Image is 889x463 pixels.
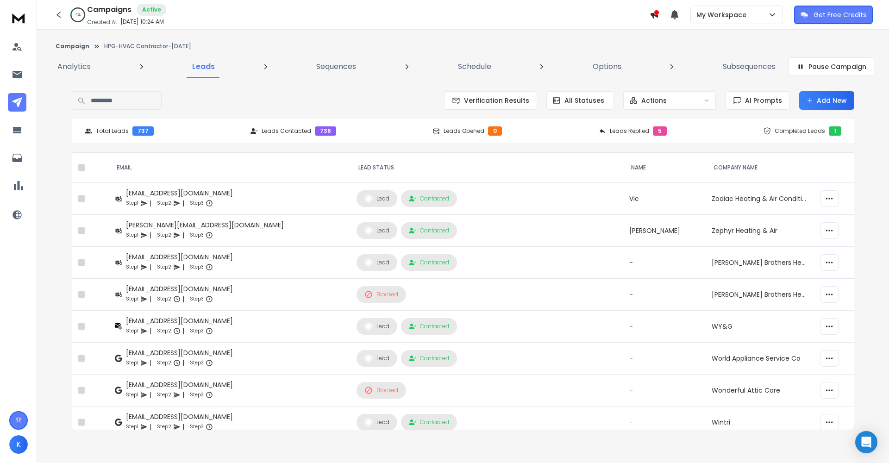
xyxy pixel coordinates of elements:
[157,263,171,272] p: Step 2
[190,294,204,304] p: Step 3
[120,18,164,25] p: [DATE] 10:24 AM
[157,199,171,208] p: Step 2
[488,126,502,136] div: 0
[157,358,171,368] p: Step 2
[624,279,706,311] td: -
[87,4,131,15] h1: Campaigns
[364,386,398,394] div: Blocked
[587,56,627,78] a: Options
[126,231,138,240] p: Step 1
[96,127,129,135] p: Total Leads
[409,195,449,202] div: Contacted
[624,343,706,375] td: -
[57,61,91,72] p: Analytics
[460,96,529,105] span: Verification Results
[444,127,484,135] p: Leads Opened
[706,343,814,375] td: World Appliance Service Co
[409,227,449,234] div: Contacted
[75,12,81,18] p: 4 %
[641,96,667,105] p: Actions
[126,188,233,198] div: [EMAIL_ADDRESS][DOMAIN_NAME]
[364,322,389,331] div: Lead
[190,199,204,208] p: Step 3
[706,153,814,183] th: Company Name
[624,407,706,438] td: -
[364,354,389,363] div: Lead
[190,422,204,432] p: Step 3
[126,412,233,421] div: [EMAIL_ADDRESS][DOMAIN_NAME]
[624,215,706,247] td: [PERSON_NAME]
[182,422,184,432] p: |
[316,61,356,72] p: Sequences
[109,153,351,183] th: EMAIL
[192,61,215,72] p: Leads
[706,311,814,343] td: WY&G
[190,263,204,272] p: Step 3
[315,126,336,136] div: 736
[190,231,204,240] p: Step 3
[126,326,138,336] p: Step 1
[794,6,873,24] button: Get Free Credits
[789,57,874,76] button: Pause Campaign
[624,375,706,407] td: -
[182,263,184,272] p: |
[409,323,449,330] div: Contacted
[624,183,706,215] td: Vic
[126,422,138,432] p: Step 1
[706,215,814,247] td: Zephyr Heating & Air
[190,390,204,400] p: Step 3
[9,435,28,454] button: K
[157,390,171,400] p: Step 2
[132,126,154,136] div: 737
[364,258,389,267] div: Lead
[182,199,184,208] p: |
[150,390,151,400] p: |
[56,43,89,50] button: Campaign
[653,126,667,136] div: 5
[182,390,184,400] p: |
[706,279,814,311] td: [PERSON_NAME] Brothers Heating & Air
[190,326,204,336] p: Step 3
[444,91,537,110] button: Verification Results
[126,263,138,272] p: Step 1
[311,56,362,78] a: Sequences
[741,96,782,105] span: AI Prompts
[409,355,449,362] div: Contacted
[706,247,814,279] td: [PERSON_NAME] Brothers Heating & Air
[409,259,449,266] div: Contacted
[126,199,138,208] p: Step 1
[364,194,389,203] div: Lead
[137,4,166,16] div: Active
[564,96,604,105] p: All Statuses
[610,127,649,135] p: Leads Replied
[126,348,233,357] div: [EMAIL_ADDRESS][DOMAIN_NAME]
[157,422,171,432] p: Step 2
[855,431,877,453] div: Open Intercom Messenger
[706,183,814,215] td: Zodiac Heating & Air Conditioning
[104,43,191,50] p: HPG-HVAC Contractor-[DATE]
[126,358,138,368] p: Step 1
[182,358,184,368] p: |
[87,19,119,26] p: Created At:
[814,10,866,19] p: Get Free Credits
[150,294,151,304] p: |
[150,358,151,368] p: |
[182,294,184,304] p: |
[723,61,776,72] p: Subsequences
[262,127,311,135] p: Leads Contacted
[126,284,233,294] div: [EMAIL_ADDRESS][DOMAIN_NAME]
[182,326,184,336] p: |
[364,418,389,426] div: Lead
[126,220,284,230] div: [PERSON_NAME][EMAIL_ADDRESS][DOMAIN_NAME]
[150,199,151,208] p: |
[364,290,398,299] div: Blocked
[799,91,854,110] button: Add New
[458,61,491,72] p: Schedule
[126,380,233,389] div: [EMAIL_ADDRESS][DOMAIN_NAME]
[706,407,814,438] td: Wintri
[150,231,151,240] p: |
[775,127,825,135] p: Completed Leads
[624,153,706,183] th: NAME
[126,294,138,304] p: Step 1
